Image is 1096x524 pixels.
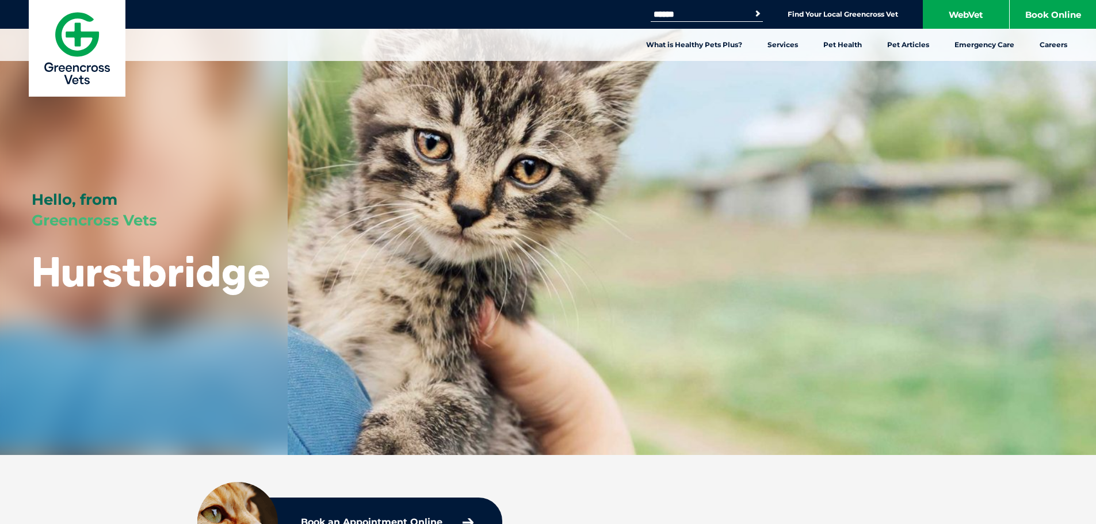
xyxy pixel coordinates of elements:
[32,190,117,209] span: Hello, from
[752,8,763,20] button: Search
[811,29,874,61] a: Pet Health
[1027,29,1080,61] a: Careers
[874,29,942,61] a: Pet Articles
[32,248,271,294] h1: Hurstbridge
[942,29,1027,61] a: Emergency Care
[32,211,157,230] span: Greencross Vets
[788,10,898,19] a: Find Your Local Greencross Vet
[633,29,755,61] a: What is Healthy Pets Plus?
[755,29,811,61] a: Services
